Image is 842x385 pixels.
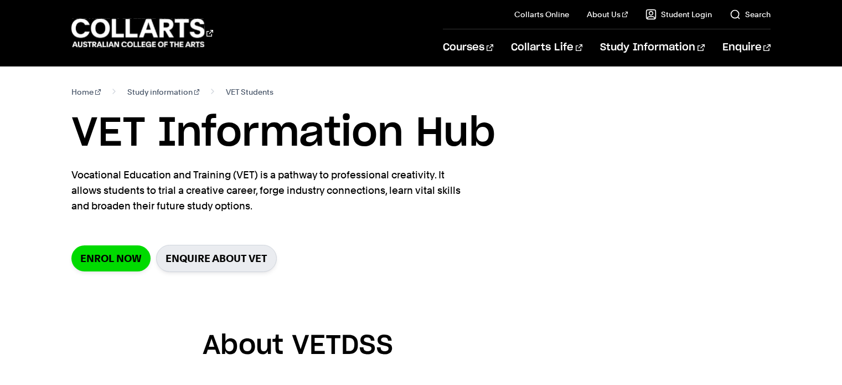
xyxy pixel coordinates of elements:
div: Go to homepage [71,17,213,49]
a: Search [730,9,771,20]
a: Student Login [645,9,712,20]
a: Study information [127,84,200,100]
a: Enquire about VET [156,245,277,272]
a: Enquire [722,29,771,66]
h3: About VETDSS [203,325,640,368]
a: About Us [587,9,628,20]
span: VET Students [226,84,273,100]
p: Vocational Education and Training (VET) is a pathway to professional creativity. It allows studen... [71,167,476,214]
a: Collarts Online [514,9,569,20]
a: Study Information [600,29,704,66]
a: Enrol Now [71,245,151,271]
a: Home [71,84,101,100]
a: Collarts Life [511,29,582,66]
h1: VET Information Hub [71,109,770,158]
a: Courses [443,29,493,66]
